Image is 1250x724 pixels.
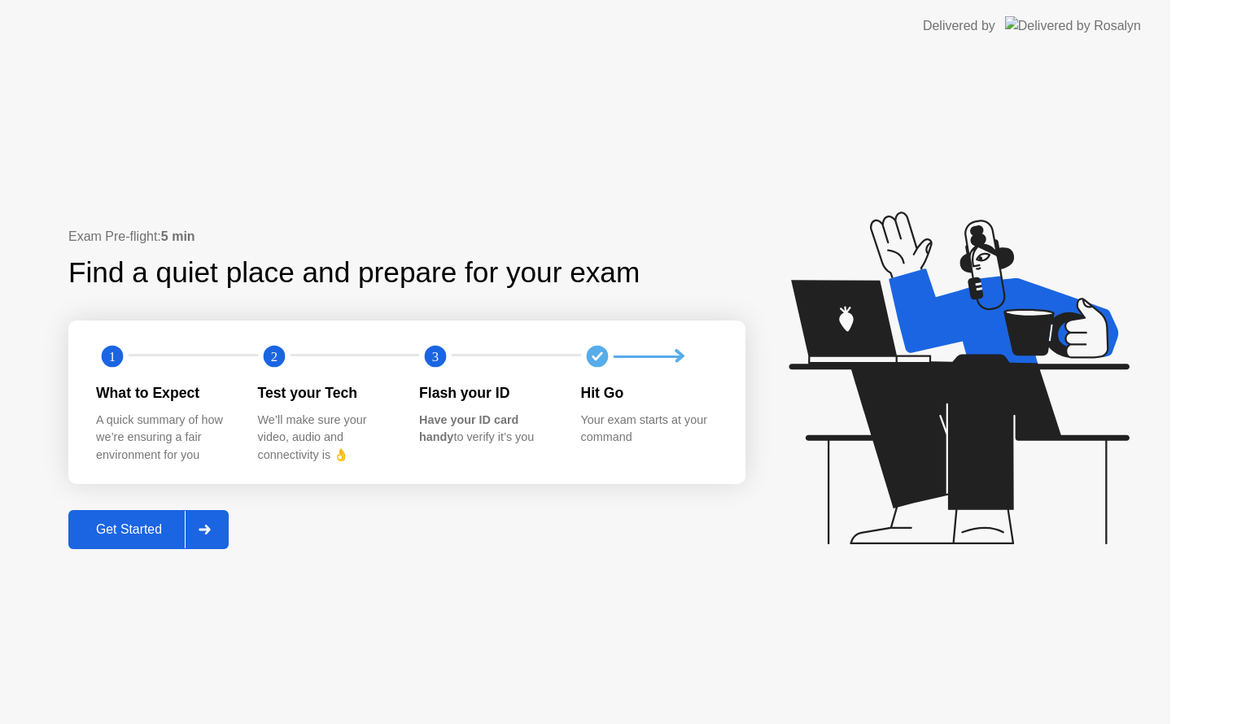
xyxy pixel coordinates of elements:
[68,227,745,246] div: Exam Pre-flight:
[96,382,232,403] div: What to Expect
[68,251,642,294] div: Find a quiet place and prepare for your exam
[96,412,232,464] div: A quick summary of how we’re ensuring a fair environment for you
[109,349,116,364] text: 1
[258,412,394,464] div: We’ll make sure your video, audio and connectivity is 👌
[73,522,185,537] div: Get Started
[432,349,439,364] text: 3
[581,382,717,403] div: Hit Go
[270,349,277,364] text: 2
[161,229,195,243] b: 5 min
[419,413,518,444] b: Have your ID card handy
[923,16,995,36] div: Delivered by
[581,412,717,447] div: Your exam starts at your command
[419,382,555,403] div: Flash your ID
[1005,16,1141,35] img: Delivered by Rosalyn
[258,382,394,403] div: Test your Tech
[419,412,555,447] div: to verify it’s you
[68,510,229,549] button: Get Started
